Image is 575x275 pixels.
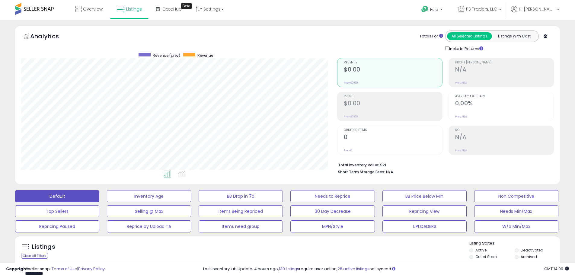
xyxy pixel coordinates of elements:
label: Deactivated [521,248,543,253]
div: Totals For [420,34,443,39]
i: Get Help [421,5,429,13]
a: Terms of Use [52,266,77,272]
strong: Copyright [6,266,28,272]
small: Prev: N/A [455,115,467,118]
span: Revenue (prev) [153,53,180,58]
span: PS Traders, LLC [466,6,497,12]
div: Clear All Filters [21,253,48,259]
span: Help [430,7,438,12]
span: Revenue [344,61,442,64]
button: W/o Min/Max [474,220,558,232]
button: BB Drop in 7d [199,190,283,202]
h2: $0.00 [344,66,442,74]
b: Total Inventory Value: [338,162,379,168]
a: 139 listings [279,266,299,272]
div: seller snap | | [6,266,105,272]
button: Reprice by Upload TA [107,220,191,232]
span: ROI [455,129,554,132]
button: 30 Day Decrease [290,205,375,217]
button: Selling @ Max [107,205,191,217]
label: Active [475,248,487,253]
b: Short Term Storage Fees: [338,169,385,174]
span: Profit [PERSON_NAME] [455,61,554,64]
span: Overview [83,6,103,12]
a: 28 active listings [337,266,369,272]
button: Default [15,190,99,202]
span: DataHub [163,6,182,12]
span: Avg. Buybox Share [455,95,554,98]
button: Listings With Cost [492,32,537,40]
span: Hi [PERSON_NAME] [519,6,555,12]
a: Hi [PERSON_NAME] [511,6,559,20]
label: Out of Stock [475,254,497,259]
small: Prev: N/A [455,81,467,85]
small: Prev: N/A [455,149,467,152]
button: Top Sellers [15,205,99,217]
button: Needs to Reprice [290,190,375,202]
div: Include Returns [441,45,490,52]
button: UPLOADERS [382,220,467,232]
button: Needs Min/Max [474,205,558,217]
h2: 0 [344,134,442,142]
small: Prev: $0.00 [344,115,358,118]
h5: Listings [32,243,55,251]
small: Prev: $0.00 [344,81,358,85]
button: Repricing View [382,205,467,217]
h2: N/A [455,134,554,142]
button: Items need group [199,220,283,232]
li: $21 [338,161,549,168]
a: Help [417,1,449,20]
span: Ordered Items [344,129,442,132]
div: Last InventoryLab Update: 4 hours ago, require user action, not synced. [203,266,569,272]
button: MPN/Style [290,220,375,232]
p: Listing States: [469,241,560,246]
button: All Selected Listings [447,32,492,40]
button: BB Price Below Min [382,190,467,202]
span: Listings [126,6,142,12]
button: Non Competitive [474,190,558,202]
span: Revenue [197,53,213,58]
button: Repricing Paused [15,220,99,232]
h2: N/A [455,66,554,74]
div: Tooltip anchor [181,3,192,9]
a: Privacy Policy [78,266,105,272]
span: Profit [344,95,442,98]
button: Inventory Age [107,190,191,202]
h5: Analytics [30,32,71,42]
label: Archived [521,254,537,259]
button: Items Being Repriced [199,205,283,217]
small: Prev: 0 [344,149,352,152]
span: 2025-09-12 14:09 GMT [544,266,569,272]
h2: 0.00% [455,100,554,108]
span: N/A [386,169,393,175]
h2: $0.00 [344,100,442,108]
